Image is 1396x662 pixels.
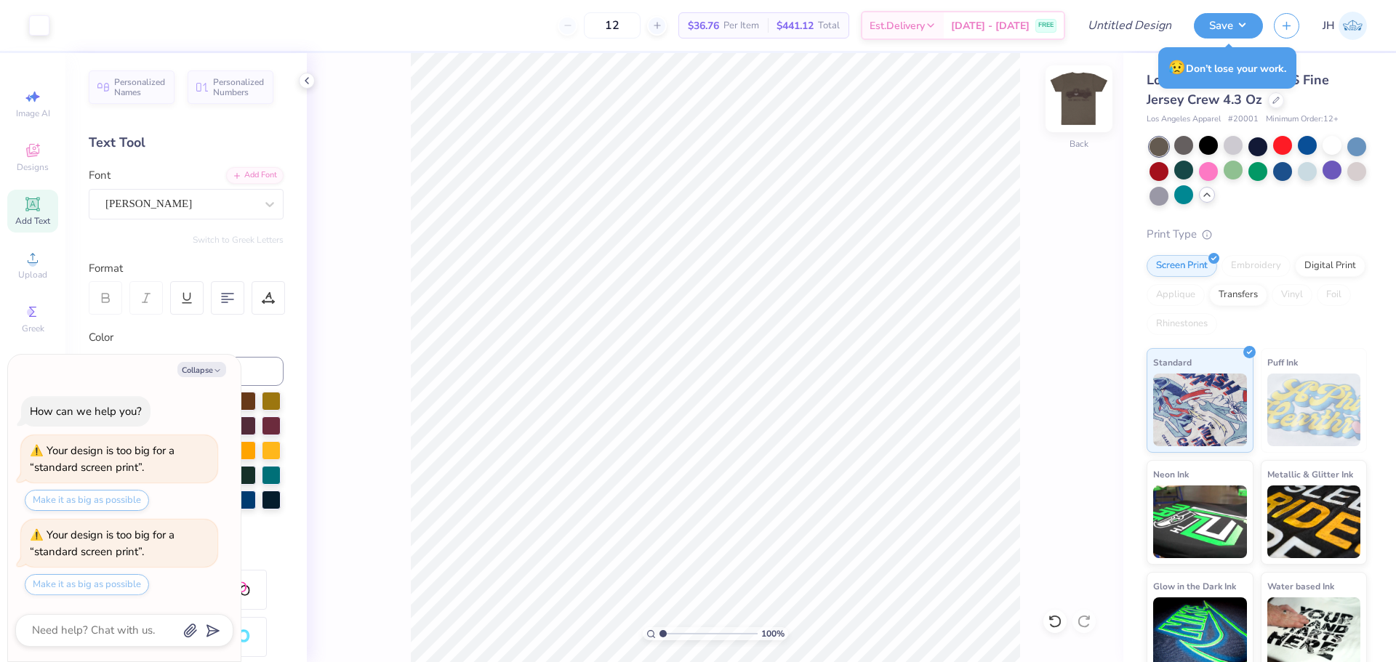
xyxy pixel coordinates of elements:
[1153,467,1189,482] span: Neon Ink
[1323,17,1335,34] span: JH
[17,161,49,173] span: Designs
[1153,578,1236,594] span: Glow in the Dark Ink
[777,18,814,33] span: $441.12
[30,443,174,475] div: Your design is too big for a “standard screen print”.
[951,18,1030,33] span: [DATE] - [DATE]
[1267,467,1353,482] span: Metallic & Glitter Ink
[1266,113,1339,126] span: Minimum Order: 12 +
[89,167,111,184] label: Font
[1168,58,1186,77] span: 😥
[818,18,840,33] span: Total
[1295,255,1365,277] div: Digital Print
[688,18,719,33] span: $36.76
[226,167,284,184] div: Add Font
[1272,284,1312,306] div: Vinyl
[1221,255,1291,277] div: Embroidery
[1147,113,1221,126] span: Los Angeles Apparel
[1038,20,1054,31] span: FREE
[89,329,284,346] div: Color
[89,260,285,277] div: Format
[1267,578,1334,594] span: Water based Ink
[1147,313,1217,335] div: Rhinestones
[723,18,759,33] span: Per Item
[584,12,641,39] input: – –
[1147,284,1205,306] div: Applique
[1147,255,1217,277] div: Screen Print
[1228,113,1259,126] span: # 20001
[114,77,166,97] span: Personalized Names
[1267,485,1361,558] img: Metallic & Glitter Ink
[193,234,284,246] button: Switch to Greek Letters
[1050,70,1108,128] img: Back
[177,362,226,377] button: Collapse
[1194,13,1263,39] button: Save
[1158,47,1296,89] div: Don’t lose your work.
[16,108,50,119] span: Image AI
[1339,12,1367,40] img: Jaren Hossfeld
[1147,226,1367,243] div: Print Type
[22,323,44,334] span: Greek
[870,18,925,33] span: Est. Delivery
[1209,284,1267,306] div: Transfers
[18,269,47,280] span: Upload
[89,133,284,153] div: Text Tool
[30,528,174,559] div: Your design is too big for a “standard screen print”.
[1076,11,1183,40] input: Untitled Design
[1153,355,1192,370] span: Standard
[1147,71,1329,108] span: Los Angeles Apparel S/S Fine Jersey Crew 4.3 Oz
[1267,355,1298,370] span: Puff Ink
[1267,374,1361,446] img: Puff Ink
[1153,374,1247,446] img: Standard
[1070,137,1088,150] div: Back
[15,215,50,227] span: Add Text
[213,77,265,97] span: Personalized Numbers
[1153,485,1247,558] img: Neon Ink
[30,404,142,419] div: How can we help you?
[1317,284,1351,306] div: Foil
[1323,12,1367,40] a: JH
[761,627,785,640] span: 100 %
